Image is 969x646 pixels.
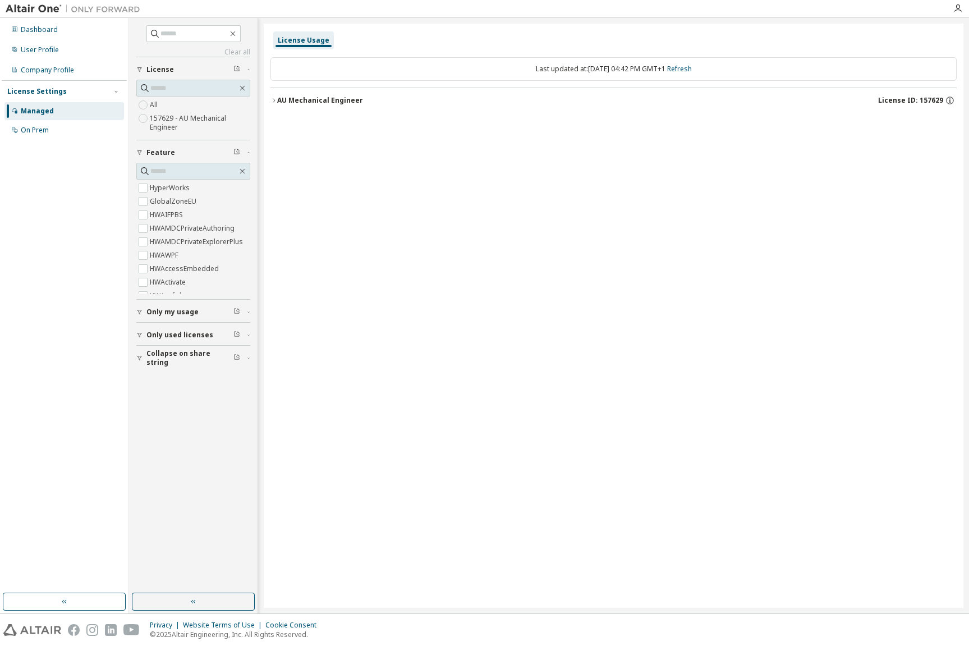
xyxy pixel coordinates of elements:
[265,621,323,630] div: Cookie Consent
[136,300,250,324] button: Only my usage
[278,36,329,45] div: License Usage
[270,88,957,113] button: AU Mechanical EngineerLicense ID: 157629
[233,354,240,363] span: Clear filter
[136,48,250,57] a: Clear all
[21,25,58,34] div: Dashboard
[86,624,98,636] img: instagram.svg
[146,331,213,340] span: Only used licenses
[150,276,188,289] label: HWActivate
[878,96,943,105] span: License ID: 157629
[150,112,250,134] label: 157629 - AU Mechanical Engineer
[667,64,692,74] a: Refresh
[21,45,59,54] div: User Profile
[7,87,67,96] div: License Settings
[183,621,265,630] div: Website Terms of Use
[21,107,54,116] div: Managed
[105,624,117,636] img: linkedin.svg
[150,249,181,262] label: HWAWPF
[277,96,363,105] div: AU Mechanical Engineer
[146,148,175,157] span: Feature
[68,624,80,636] img: facebook.svg
[270,57,957,81] div: Last updated at: [DATE] 04:42 PM GMT+1
[146,65,174,74] span: License
[233,65,240,74] span: Clear filter
[150,181,192,195] label: HyperWorks
[150,621,183,630] div: Privacy
[123,624,140,636] img: youtube.svg
[6,3,146,15] img: Altair One
[136,323,250,347] button: Only used licenses
[150,289,186,303] label: HWAcufwh
[136,57,250,82] button: License
[21,66,74,75] div: Company Profile
[21,126,49,135] div: On Prem
[233,308,240,317] span: Clear filter
[150,630,323,639] p: © 2025 Altair Engineering, Inc. All Rights Reserved.
[233,148,240,157] span: Clear filter
[150,98,160,112] label: All
[150,195,199,208] label: GlobalZoneEU
[150,208,185,222] label: HWAIFPBS
[136,140,250,165] button: Feature
[150,222,237,235] label: HWAMDCPrivateAuthoring
[146,308,199,317] span: Only my usage
[150,235,245,249] label: HWAMDCPrivateExplorerPlus
[150,262,221,276] label: HWAccessEmbedded
[233,331,240,340] span: Clear filter
[146,349,233,367] span: Collapse on share string
[136,346,250,370] button: Collapse on share string
[3,624,61,636] img: altair_logo.svg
